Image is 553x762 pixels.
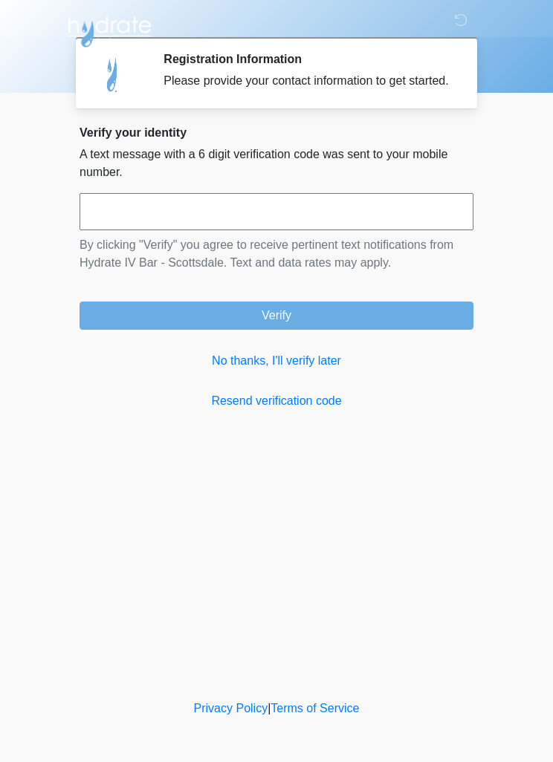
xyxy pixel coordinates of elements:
img: Hydrate IV Bar - Scottsdale Logo [65,11,154,48]
a: Resend verification code [80,392,473,410]
p: By clicking "Verify" you agree to receive pertinent text notifications from Hydrate IV Bar - Scot... [80,236,473,272]
div: Please provide your contact information to get started. [164,72,451,90]
img: Agent Avatar [91,52,135,97]
a: No thanks, I'll verify later [80,352,473,370]
a: | [268,702,271,714]
h2: Verify your identity [80,126,473,140]
a: Privacy Policy [194,702,268,714]
a: Terms of Service [271,702,359,714]
button: Verify [80,302,473,330]
p: A text message with a 6 digit verification code was sent to your mobile number. [80,146,473,181]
